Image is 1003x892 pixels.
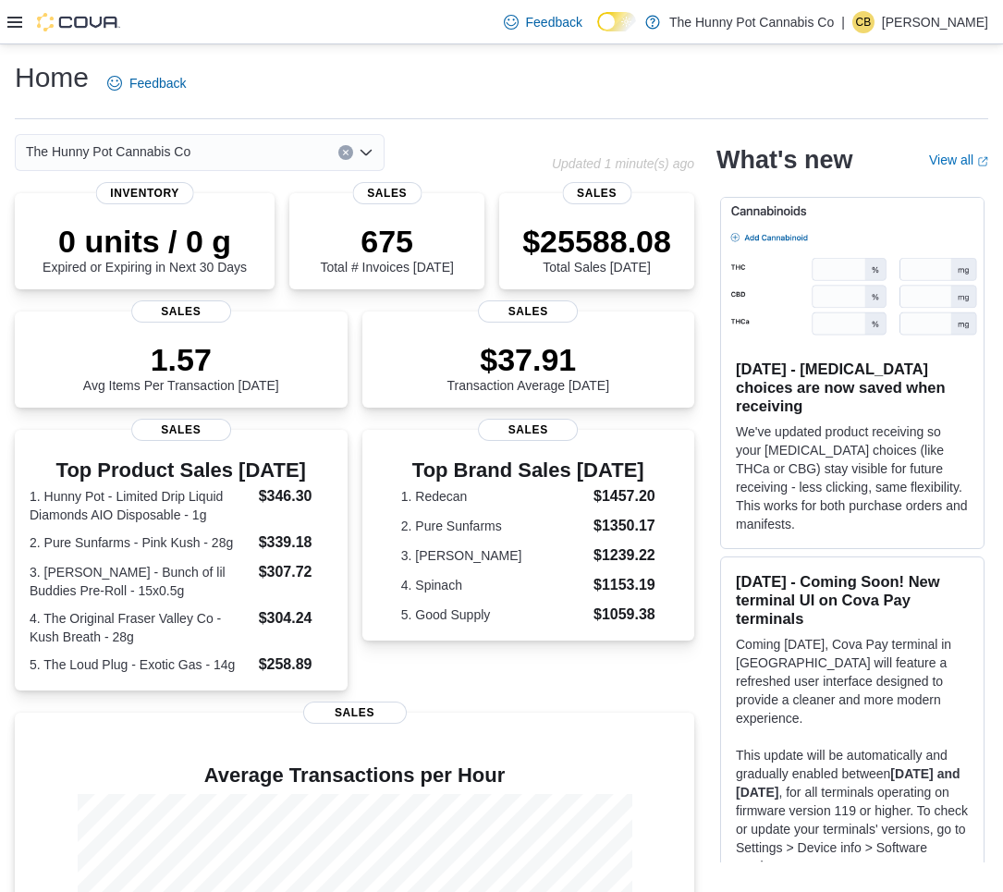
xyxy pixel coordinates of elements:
[338,145,353,160] button: Clear input
[446,341,609,378] p: $37.91
[401,605,586,624] dt: 5. Good Supply
[30,609,251,646] dt: 4. The Original Fraser Valley Co - Kush Breath - 28g
[30,459,333,482] h3: Top Product Sales [DATE]
[352,182,422,204] span: Sales
[83,341,279,393] div: Avg Items Per Transaction [DATE]
[716,145,852,175] h2: What's new
[496,4,590,41] a: Feedback
[593,574,655,596] dd: $1153.19
[977,156,988,167] svg: External link
[736,422,969,533] p: We've updated product receiving so your [MEDICAL_DATA] choices (like THCa or CBG) stay visible fo...
[37,13,120,31] img: Cova
[401,576,586,594] dt: 4. Spinach
[522,223,671,260] p: $25588.08
[26,141,190,163] span: The Hunny Pot Cannabis Co
[30,533,251,552] dt: 2. Pure Sunfarms - Pink Kush - 28g
[303,702,407,724] span: Sales
[100,65,193,102] a: Feedback
[259,532,333,554] dd: $339.18
[736,360,969,415] h3: [DATE] - [MEDICAL_DATA] choices are now saved when receiving
[359,145,373,160] button: Open list of options
[129,74,186,92] span: Feedback
[669,11,834,33] p: The Hunny Pot Cannabis Co
[478,419,578,441] span: Sales
[83,341,279,378] p: 1.57
[259,654,333,676] dd: $258.89
[736,746,969,875] p: This update will be automatically and gradually enabled between , for all terminals operating on ...
[597,31,598,32] span: Dark Mode
[259,561,333,583] dd: $307.72
[593,604,655,626] dd: $1059.38
[401,459,655,482] h3: Top Brand Sales [DATE]
[736,766,960,800] strong: [DATE] and [DATE]
[593,485,655,507] dd: $1457.20
[593,515,655,537] dd: $1350.17
[320,223,453,275] div: Total # Invoices [DATE]
[131,419,231,441] span: Sales
[593,544,655,567] dd: $1239.22
[320,223,453,260] p: 675
[736,635,969,727] p: Coming [DATE], Cova Pay terminal in [GEOGRAPHIC_DATA] will feature a refreshed user interface des...
[929,153,988,167] a: View allExternal link
[401,487,586,506] dt: 1. Redecan
[259,607,333,629] dd: $304.24
[30,764,679,787] h4: Average Transactions per Hour
[131,300,231,323] span: Sales
[552,156,694,171] p: Updated 1 minute(s) ago
[446,341,609,393] div: Transaction Average [DATE]
[95,182,194,204] span: Inventory
[852,11,875,33] div: Christina Brown
[736,572,969,628] h3: [DATE] - Coming Soon! New terminal UI on Cova Pay terminals
[43,223,247,260] p: 0 units / 0 g
[522,223,671,275] div: Total Sales [DATE]
[15,59,89,96] h1: Home
[401,517,586,535] dt: 2. Pure Sunfarms
[43,223,247,275] div: Expired or Expiring in Next 30 Days
[401,546,586,565] dt: 3. [PERSON_NAME]
[562,182,631,204] span: Sales
[259,485,333,507] dd: $346.30
[597,12,636,31] input: Dark Mode
[882,11,988,33] p: [PERSON_NAME]
[856,11,872,33] span: CB
[30,655,251,674] dt: 5. The Loud Plug - Exotic Gas - 14g
[526,13,582,31] span: Feedback
[841,11,845,33] p: |
[478,300,578,323] span: Sales
[30,563,251,600] dt: 3. [PERSON_NAME] - Bunch of lil Buddies Pre-Roll - 15x0.5g
[30,487,251,524] dt: 1. Hunny Pot - Limited Drip Liquid Diamonds AIO Disposable - 1g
